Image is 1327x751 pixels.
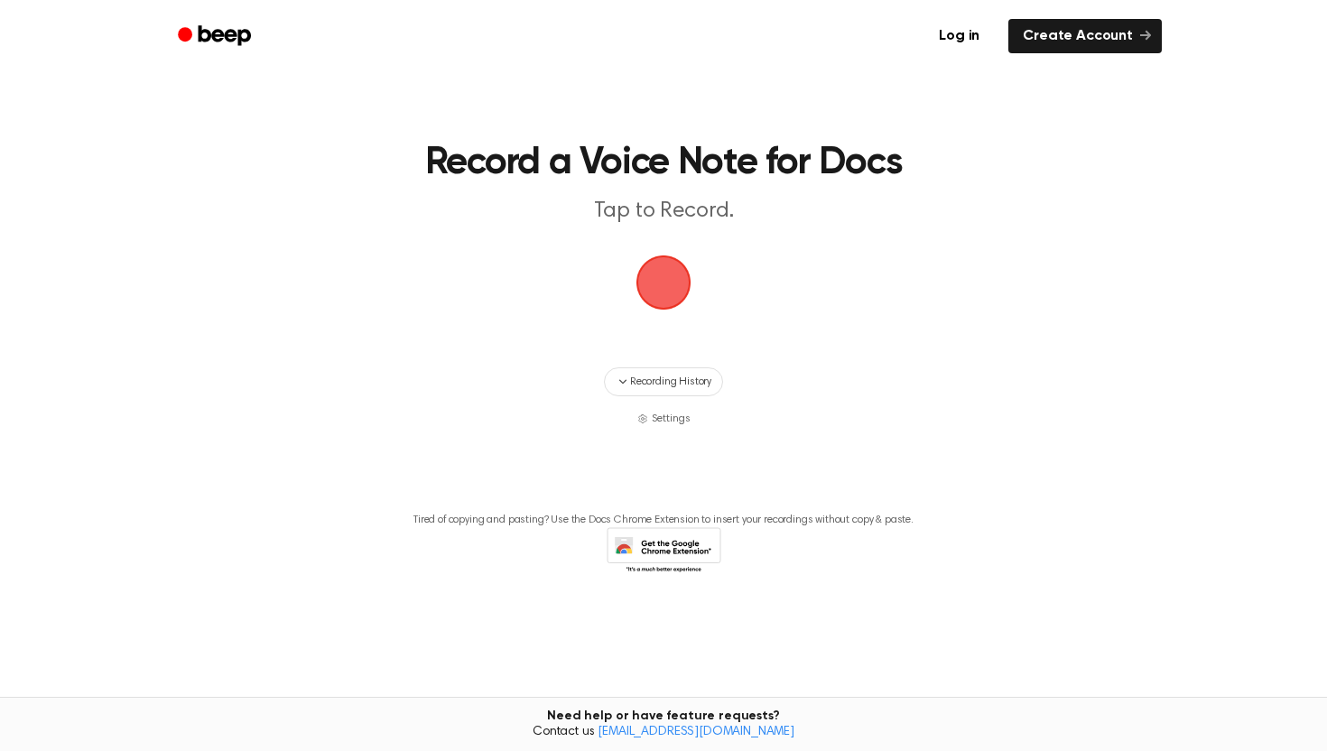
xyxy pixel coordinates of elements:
[11,725,1316,741] span: Contact us
[921,15,998,57] a: Log in
[201,144,1126,182] h1: Record a Voice Note for Docs
[1008,19,1162,53] a: Create Account
[598,726,794,738] a: [EMAIL_ADDRESS][DOMAIN_NAME]
[637,411,691,427] button: Settings
[630,374,711,390] span: Recording History
[165,19,267,54] a: Beep
[636,255,691,310] img: Beep Logo
[317,197,1010,227] p: Tap to Record.
[652,411,691,427] span: Settings
[413,514,914,527] p: Tired of copying and pasting? Use the Docs Chrome Extension to insert your recordings without cop...
[604,367,723,396] button: Recording History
